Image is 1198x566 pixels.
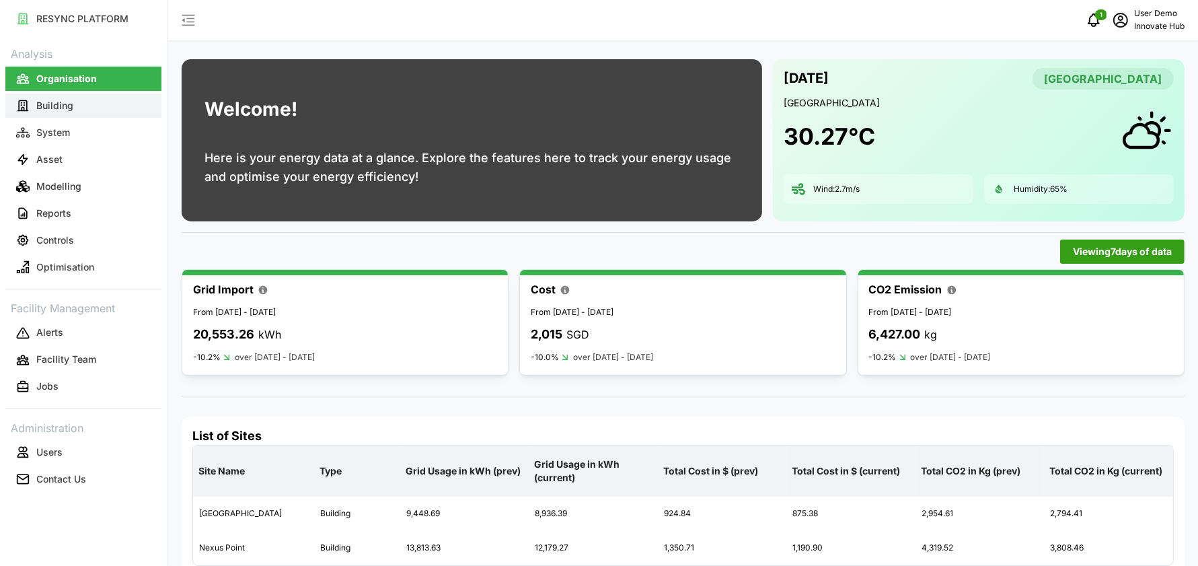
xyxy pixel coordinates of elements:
button: Viewing7days of data [1060,240,1185,264]
p: Users [36,446,63,459]
p: Here is your energy data at a glance. Explore the features here to track your energy usage and op... [204,149,739,186]
div: 3,808.46 [1045,532,1172,565]
button: Reports [5,201,161,225]
a: System [5,119,161,146]
p: -10.2% [869,352,897,363]
p: [DATE] [784,67,829,90]
p: Total Cost in $ (prev) [661,454,784,489]
p: Facility Team [36,353,96,366]
p: -10.0% [531,352,559,363]
a: Asset [5,146,161,173]
button: Organisation [5,67,161,91]
p: Total CO2 in Kg (prev) [918,454,1042,489]
button: schedule [1107,7,1134,34]
p: kWh [258,326,281,343]
p: Wind: 2.7 m/s [813,184,860,195]
p: Innovate Hub [1134,20,1185,33]
button: Jobs [5,375,161,399]
p: From [DATE] - [DATE] [193,306,497,319]
p: System [36,126,70,139]
div: Nexus Point [194,532,313,565]
a: Optimisation [5,254,161,281]
div: Building [315,497,400,530]
p: Modelling [36,180,81,193]
p: Humidity: 65 % [1014,184,1068,195]
button: Building [5,94,161,118]
p: Asset [36,153,63,166]
p: -10.2% [193,352,221,363]
a: Organisation [5,65,161,92]
button: Asset [5,147,161,172]
p: kg [925,326,938,343]
div: 875.38 [787,497,915,530]
button: Modelling [5,174,161,199]
button: Contact Us [5,467,161,491]
div: 12,179.27 [529,532,657,565]
a: Jobs [5,374,161,400]
p: Organisation [36,72,97,85]
a: Modelling [5,173,161,200]
p: Optimisation [36,260,94,274]
button: Facility Team [5,348,161,372]
p: [GEOGRAPHIC_DATA] [784,96,1174,110]
button: Alerts [5,321,161,345]
p: over [DATE] - [DATE] [573,351,653,364]
span: Viewing 7 days of data [1073,240,1172,263]
p: Type [317,454,398,489]
p: Facility Management [5,297,161,317]
a: Facility Team [5,347,161,374]
p: Total CO2 in Kg (current) [1047,454,1170,489]
p: Analysis [5,43,161,63]
a: Reports [5,200,161,227]
p: Grid Usage in kWh (current) [531,447,655,496]
div: 4,319.52 [916,532,1044,565]
p: Cost [531,281,556,298]
div: 2,794.41 [1045,497,1172,530]
button: notifications [1080,7,1107,34]
h1: Welcome! [204,95,297,124]
p: over [DATE] - [DATE] [235,351,315,364]
p: Total Cost in $ (current) [789,454,913,489]
p: Controls [36,234,74,247]
a: Building [5,92,161,119]
div: Building [315,532,400,565]
button: System [5,120,161,145]
p: Building [36,99,73,112]
p: From [DATE] - [DATE] [531,306,835,319]
a: Alerts [5,320,161,347]
a: Contact Us [5,466,161,493]
p: over [DATE] - [DATE] [911,351,991,364]
button: Controls [5,228,161,252]
div: 1,190.90 [787,532,915,565]
div: 8,936.39 [529,497,657,530]
p: User Demo [1134,7,1185,20]
button: RESYNC PLATFORM [5,7,161,31]
button: Users [5,440,161,464]
a: Controls [5,227,161,254]
p: 6,427.00 [869,325,921,345]
p: RESYNC PLATFORM [36,12,128,26]
h4: List of Sites [192,427,1174,445]
p: Grid Usage in kWh (prev) [403,454,527,489]
p: SGD [566,326,589,343]
p: CO2 Emission [869,281,942,298]
h1: 30.27 °C [784,122,875,151]
div: [GEOGRAPHIC_DATA] [194,497,313,530]
p: Contact Us [36,472,86,486]
span: [GEOGRAPHIC_DATA] [1044,69,1162,89]
p: Reports [36,207,71,220]
p: From [DATE] - [DATE] [869,306,1173,319]
div: 1,350.71 [659,532,786,565]
div: 9,448.69 [401,497,529,530]
div: 2,954.61 [916,497,1044,530]
p: Administration [5,417,161,437]
span: 1 [1100,10,1102,20]
p: Site Name [196,454,311,489]
div: 13,813.63 [401,532,529,565]
p: 2,015 [531,325,562,345]
button: Optimisation [5,255,161,279]
div: 924.84 [659,497,786,530]
a: Users [5,439,161,466]
p: Jobs [36,380,59,393]
p: 20,553.26 [193,325,254,345]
